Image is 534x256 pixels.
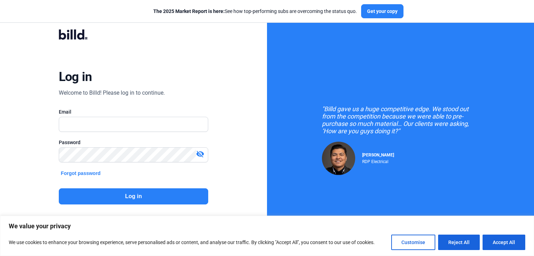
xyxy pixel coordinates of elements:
[59,69,92,85] div: Log in
[153,8,357,15] div: See how top-performing subs are overcoming the status quo.
[153,8,225,14] span: The 2025 Market Report is here:
[59,169,103,177] button: Forgot password
[322,142,355,175] img: Raul Pacheco
[59,89,165,97] div: Welcome to Billd! Please log in to continue.
[391,235,435,250] button: Customise
[362,157,394,164] div: RDP Electrical
[322,105,479,135] div: "Billd gave us a huge competitive edge. We stood out from the competition because we were able to...
[196,150,204,158] mat-icon: visibility_off
[59,188,208,204] button: Log in
[361,4,403,18] button: Get your copy
[483,235,525,250] button: Accept All
[59,108,208,115] div: Email
[9,238,375,247] p: We use cookies to enhance your browsing experience, serve personalised ads or content, and analys...
[59,139,208,146] div: Password
[362,153,394,157] span: [PERSON_NAME]
[9,222,525,230] p: We value your privacy
[438,235,480,250] button: Reject All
